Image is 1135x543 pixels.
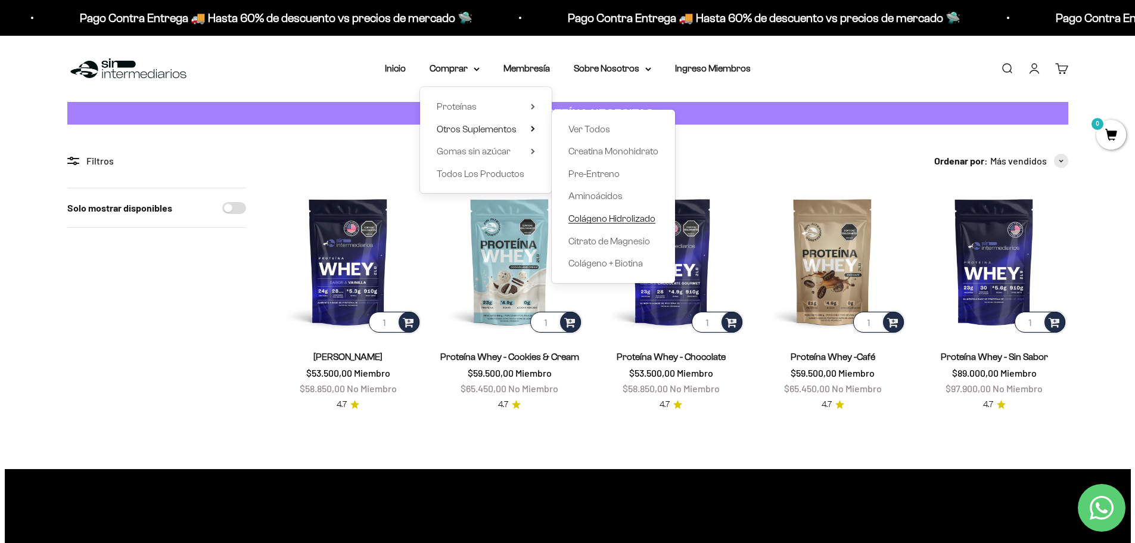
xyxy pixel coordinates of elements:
a: Colágeno + Biotina [568,256,658,271]
span: No Miembro [347,383,397,394]
span: $97.900,00 [946,383,991,394]
p: Pago Contra Entrega 🚚 Hasta 60% de descuento vs precios de mercado 🛸 [568,8,960,27]
span: $53.500,00 [306,367,352,378]
span: $59.500,00 [791,367,837,378]
span: Colágeno Hidrolizado [568,213,655,224]
span: $53.500,00 [629,367,675,378]
span: 4.7 [983,398,993,411]
a: Ingreso Miembros [675,63,751,73]
span: $58.850,00 [300,383,345,394]
span: Citrato de Magnesio [568,236,650,246]
span: $65.450,00 [461,383,506,394]
label: Solo mostrar disponibles [67,200,172,216]
span: Pre-Entreno [568,169,620,179]
span: $58.850,00 [623,383,668,394]
mark: 0 [1090,117,1105,131]
a: Proteína Whey - Cookies & Cream [440,352,579,362]
span: 4.7 [337,398,347,411]
span: $89.000,00 [952,367,999,378]
span: Todos Los Productos [437,169,524,179]
span: Proteínas [437,101,477,111]
span: Miembro [838,367,875,378]
a: CUANTA PROTEÍNA NECESITAS [67,102,1068,125]
div: Filtros [67,153,246,169]
summary: Gomas sin azúcar [437,144,535,159]
a: Inicio [385,63,406,73]
a: Proteína Whey - Chocolate [617,352,726,362]
span: No Miembro [670,383,720,394]
summary: Sobre Nosotros [574,61,651,76]
a: Proteína Whey -Café [791,352,875,362]
span: No Miembro [508,383,558,394]
span: Creatina Monohidrato [568,146,658,156]
a: 0 [1096,129,1126,142]
a: Ver Todos [568,122,658,137]
span: No Miembro [832,383,882,394]
span: Gomas sin azúcar [437,146,511,156]
span: $59.500,00 [468,367,514,378]
a: Membresía [503,63,550,73]
a: Citrato de Magnesio [568,234,658,249]
a: 4.74.7 de 5.0 estrellas [983,398,1006,411]
a: 4.74.7 de 5.0 estrellas [822,398,844,411]
a: Pre-Entreno [568,166,658,182]
a: [PERSON_NAME] [313,352,383,362]
span: No Miembro [993,383,1043,394]
a: Proteína Whey - Sin Sabor [941,352,1048,362]
span: 4.7 [660,398,670,411]
summary: Proteínas [437,99,535,114]
summary: Comprar [430,61,480,76]
button: Más vendidos [990,153,1068,169]
span: Colágeno + Biotina [568,258,643,268]
span: 4.7 [498,398,508,411]
a: Aminoácidos [568,188,658,204]
a: Todos Los Productos [437,166,535,182]
span: Más vendidos [990,153,1047,169]
span: 4.7 [822,398,832,411]
span: Miembro [677,367,713,378]
span: Ordenar por: [934,153,988,169]
a: 4.74.7 de 5.0 estrellas [337,398,359,411]
summary: Otros Suplementos [437,122,535,137]
a: Colágeno Hidrolizado [568,211,658,226]
span: Aminoácidos [568,191,623,201]
a: 4.74.7 de 5.0 estrellas [498,398,521,411]
a: 4.74.7 de 5.0 estrellas [660,398,682,411]
span: Otros Suplementos [437,124,517,134]
span: Miembro [354,367,390,378]
span: $65.450,00 [784,383,830,394]
span: Miembro [515,367,552,378]
span: Ver Todos [568,124,610,134]
p: Pago Contra Entrega 🚚 Hasta 60% de descuento vs precios de mercado 🛸 [80,8,472,27]
a: Creatina Monohidrato [568,144,658,159]
span: Miembro [1000,367,1037,378]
